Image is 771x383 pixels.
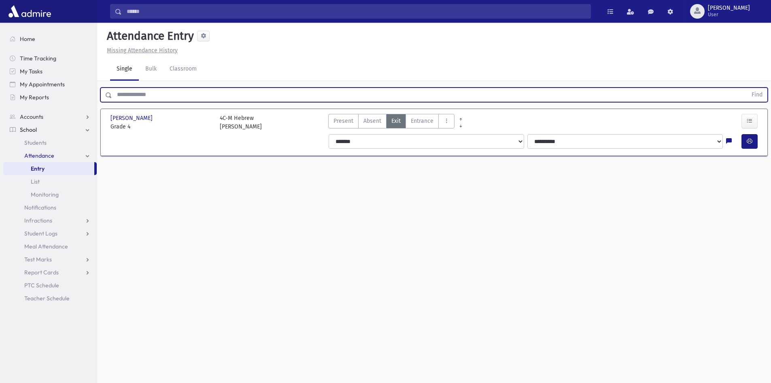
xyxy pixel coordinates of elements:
a: Meal Attendance [3,240,97,253]
span: Present [333,117,353,125]
span: Infractions [24,217,52,224]
a: Missing Attendance History [104,47,178,54]
a: Time Tracking [3,52,97,65]
a: School [3,123,97,136]
span: List [31,178,40,185]
a: Single [110,58,139,81]
span: Student Logs [24,230,57,237]
button: Find [747,88,767,102]
a: Home [3,32,97,45]
a: Notifications [3,201,97,214]
span: [PERSON_NAME] [708,5,750,11]
span: User [708,11,750,18]
span: Entrance [411,117,433,125]
span: Accounts [20,113,43,120]
span: Notifications [24,204,56,211]
span: Absent [363,117,381,125]
span: Students [24,139,47,146]
a: Students [3,136,97,149]
u: Missing Attendance History [107,47,178,54]
a: Bulk [139,58,163,81]
span: Time Tracking [20,55,56,62]
span: Home [20,35,35,43]
span: Grade 4 [110,122,212,131]
a: My Appointments [3,78,97,91]
a: Accounts [3,110,97,123]
span: Teacher Schedule [24,295,70,302]
a: Test Marks [3,253,97,266]
h5: Attendance Entry [104,29,194,43]
img: AdmirePro [6,3,53,19]
span: [PERSON_NAME] [110,114,154,122]
a: Attendance [3,149,97,162]
span: My Tasks [20,68,42,75]
a: Teacher Schedule [3,292,97,305]
a: Infractions [3,214,97,227]
a: My Reports [3,91,97,104]
a: Monitoring [3,188,97,201]
span: Attendance [24,152,54,159]
span: Report Cards [24,269,59,276]
span: School [20,126,37,133]
a: Classroom [163,58,203,81]
a: My Tasks [3,65,97,78]
a: Student Logs [3,227,97,240]
span: Exit [391,117,401,125]
span: Monitoring [31,191,59,198]
div: AttTypes [328,114,455,131]
a: Entry [3,162,94,175]
span: PTC Schedule [24,282,59,289]
span: Meal Attendance [24,243,68,250]
span: Entry [31,165,45,172]
a: PTC Schedule [3,279,97,292]
input: Search [122,4,590,19]
span: My Appointments [20,81,65,88]
a: List [3,175,97,188]
span: My Reports [20,94,49,101]
span: Test Marks [24,256,52,263]
a: Report Cards [3,266,97,279]
div: 4C-M Hebrew [PERSON_NAME] [220,114,262,131]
